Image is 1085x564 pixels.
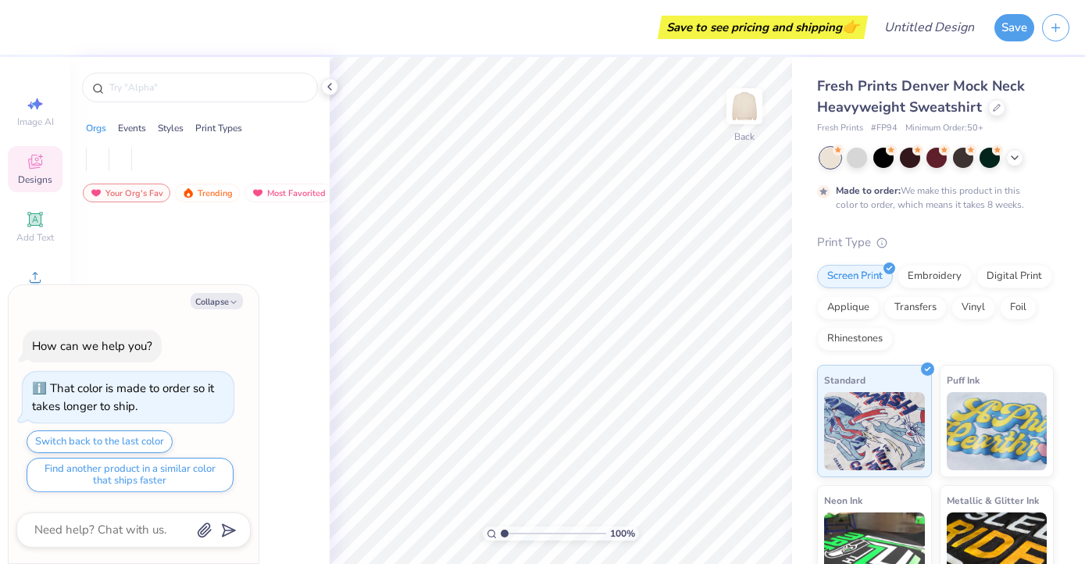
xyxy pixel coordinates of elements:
button: Find another product in a similar color that ships faster [27,458,234,492]
span: # FP94 [871,122,898,135]
div: Print Types [195,121,242,135]
div: Transfers [884,296,947,319]
div: Back [734,130,755,144]
div: Screen Print [817,265,893,288]
img: Puff Ink [947,392,1048,470]
span: 100 % [610,527,635,541]
strong: Made to order: [836,184,901,197]
img: most_fav.gif [252,187,264,198]
div: Events [118,121,146,135]
div: Foil [1000,296,1037,319]
img: Standard [824,392,925,470]
img: trending.gif [182,187,195,198]
img: most_fav.gif [90,187,102,198]
div: Your Org's Fav [83,184,170,202]
div: We make this product in this color to order, which means it takes 8 weeks. [836,184,1028,212]
span: Neon Ink [824,492,862,509]
span: Puff Ink [947,372,980,388]
button: Collapse [191,293,243,309]
div: That color is made to order so it takes longer to ship. [32,380,214,414]
div: Trending [175,184,240,202]
button: Switch back to the last color [27,430,173,453]
div: Most Favorited [244,184,333,202]
div: Save to see pricing and shipping [662,16,864,39]
span: 👉 [842,17,859,36]
span: Metallic & Glitter Ink [947,492,1039,509]
div: Vinyl [951,296,995,319]
input: Try "Alpha" [108,80,308,95]
button: Save [994,14,1034,41]
div: How can we help you? [32,338,152,354]
div: Digital Print [976,265,1052,288]
div: Applique [817,296,880,319]
span: Fresh Prints Denver Mock Neck Heavyweight Sweatshirt [817,77,1025,116]
div: Print Type [817,234,1054,252]
div: Rhinestones [817,327,893,351]
input: Untitled Design [872,12,987,43]
span: Fresh Prints [817,122,863,135]
span: Designs [18,173,52,186]
span: Image AI [17,116,54,128]
div: Orgs [86,121,106,135]
img: Back [729,91,760,122]
span: Add Text [16,231,54,244]
div: Styles [158,121,184,135]
span: Standard [824,372,866,388]
div: Embroidery [898,265,972,288]
span: Minimum Order: 50 + [905,122,983,135]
